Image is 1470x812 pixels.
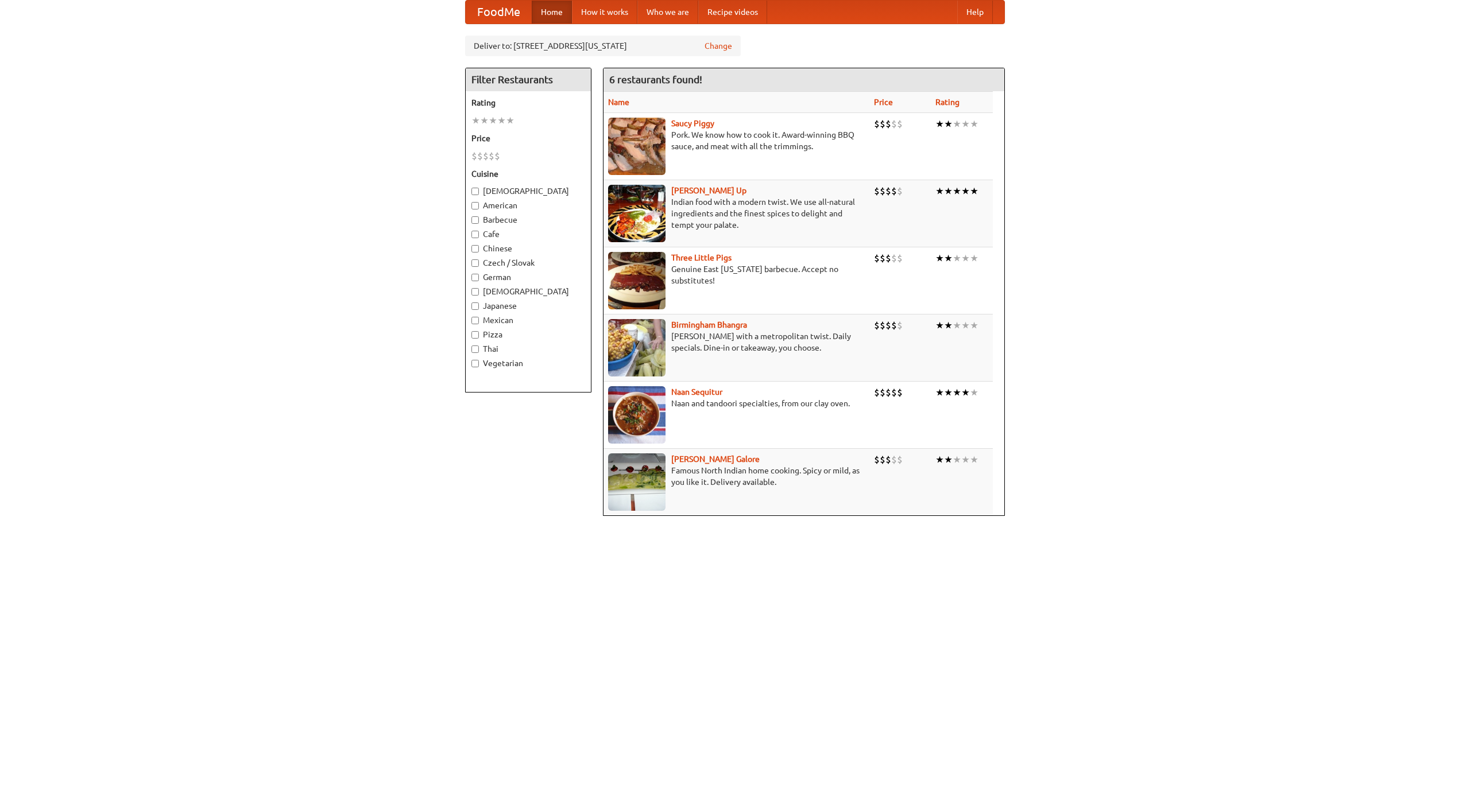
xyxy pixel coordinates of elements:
[471,228,585,240] label: Cafe
[471,202,479,209] input: American
[671,454,760,464] a: [PERSON_NAME] Galore
[880,185,885,197] li: $
[471,200,585,211] label: American
[961,118,970,130] li: ★
[935,252,944,265] li: ★
[471,245,479,252] input: Chinese
[483,150,489,162] li: $
[608,98,629,107] a: Name
[506,114,514,127] li: ★
[961,319,970,332] li: ★
[885,319,891,332] li: $
[891,386,897,399] li: $
[471,150,477,162] li: $
[944,453,953,466] li: ★
[953,386,961,399] li: ★
[874,319,880,332] li: $
[466,68,591,91] h4: Filter Restaurants
[471,185,585,197] label: [DEMOGRAPHIC_DATA]
[953,252,961,265] li: ★
[953,453,961,466] li: ★
[944,118,953,130] li: ★
[532,1,572,24] a: Home
[891,185,897,197] li: $
[880,118,885,130] li: $
[944,386,953,399] li: ★
[970,252,978,265] li: ★
[471,214,585,226] label: Barbecue
[471,274,479,281] input: German
[466,1,532,24] a: FoodMe
[935,98,960,107] a: Rating
[970,319,978,332] li: ★
[608,453,666,511] img: currygalore.jpg
[897,453,903,466] li: $
[705,40,732,52] a: Change
[494,150,500,162] li: $
[671,119,714,128] a: Saucy Piggy
[608,263,865,286] p: Genuine East [US_STATE] barbecue. Accept no substitutes!
[944,185,953,197] li: ★
[471,302,479,310] input: Japanese
[874,252,880,265] li: $
[880,319,885,332] li: $
[885,118,891,130] li: $
[935,185,944,197] li: ★
[970,185,978,197] li: ★
[671,320,747,329] a: Birmingham Bhangra
[671,253,732,262] a: Three Little Pigs
[970,386,978,399] li: ★
[970,453,978,466] li: ★
[608,331,865,353] p: [PERSON_NAME] with a metropolitan twist. Daily specials. Dine-in or takeaway, you choose.
[471,331,479,339] input: Pizza
[471,360,479,367] input: Vegetarian
[471,114,480,127] li: ★
[874,118,880,130] li: $
[480,114,489,127] li: ★
[897,386,903,399] li: $
[935,319,944,332] li: ★
[471,300,585,312] label: Japanese
[471,133,585,144] h5: Price
[897,252,903,265] li: $
[935,453,944,466] li: ★
[608,386,666,444] img: naansequitur.jpg
[874,185,880,197] li: $
[471,243,585,254] label: Chinese
[608,129,865,152] p: Pork. We know how to cook it. Award-winning BBQ sauce, and meat with all the trimmings.
[471,345,479,353] input: Thai
[608,196,865,231] p: Indian food with a modern twist. We use all-natural ingredients and the finest spices to delight ...
[465,36,741,56] div: Deliver to: [STREET_ADDRESS][US_STATE]
[698,1,767,24] a: Recipe videos
[944,252,953,265] li: ★
[885,185,891,197] li: $
[471,314,585,326] label: Mexican
[471,231,479,238] input: Cafe
[891,453,897,466] li: $
[608,118,666,175] img: saucy.jpg
[891,118,897,130] li: $
[608,319,666,376] img: bhangra.jpg
[572,1,637,24] a: How it works
[497,114,506,127] li: ★
[471,97,585,108] h5: Rating
[961,386,970,399] li: ★
[477,150,483,162] li: $
[891,319,897,332] li: $
[885,453,891,466] li: $
[671,186,746,195] a: [PERSON_NAME] Up
[471,188,479,195] input: [DEMOGRAPHIC_DATA]
[953,319,961,332] li: ★
[935,118,944,130] li: ★
[609,74,702,85] ng-pluralize: 6 restaurants found!
[944,319,953,332] li: ★
[880,453,885,466] li: $
[471,317,479,324] input: Mexican
[885,386,891,399] li: $
[885,252,891,265] li: $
